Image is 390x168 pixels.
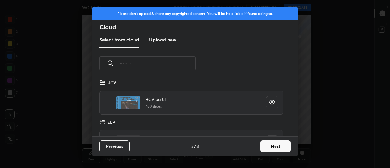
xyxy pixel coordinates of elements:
h4: HCV [107,80,116,86]
h3: Upload new [149,36,176,43]
h4: ELP [107,119,115,125]
h3: Select from cloud [99,36,139,43]
div: grid [92,77,291,136]
h4: 2 [191,143,193,149]
h4: 3 [197,143,199,149]
h4: HCV part 1 [145,96,166,102]
h2: Cloud [99,23,298,31]
img: 1744286730325Q4C.pdf [116,135,140,149]
button: Previous [99,140,130,152]
h4: ELP [145,135,157,142]
h5: 480 slides [145,104,166,109]
h4: / [194,143,196,149]
input: Search [119,50,196,76]
div: Please don't upload & share any copyrighted content. You will be held liable if found doing so. [92,7,298,20]
img: 1744114499O9C2OI.pdf [116,96,140,109]
button: Next [260,140,291,152]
